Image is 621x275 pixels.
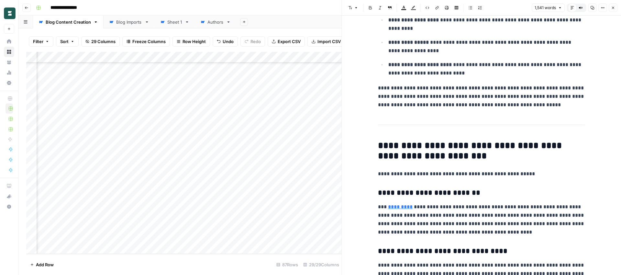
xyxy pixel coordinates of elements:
a: Blog Imports [104,16,155,29]
button: Workspace: Borderless [4,5,14,21]
button: Help + Support [4,201,14,212]
span: Row Height [183,38,206,45]
button: Undo [213,36,238,47]
button: What's new? [4,191,14,201]
button: Redo [240,36,265,47]
span: Add Row [36,261,54,268]
div: 29/29 Columns [301,259,342,270]
button: Add Row [26,259,58,270]
button: Filter [29,36,53,47]
span: 29 Columns [91,38,116,45]
a: Blog Content Creation [33,16,104,29]
a: Home [4,36,14,47]
a: Authors [195,16,236,29]
span: Export CSV [278,38,301,45]
span: Import CSV [317,38,341,45]
a: Settings [4,78,14,88]
button: Import CSV [307,36,345,47]
button: 29 Columns [81,36,120,47]
button: 1,541 words [532,4,565,12]
span: 1,541 words [535,5,556,11]
button: Row Height [172,36,210,47]
div: Authors [207,19,224,25]
div: 87 Rows [274,259,301,270]
span: Freeze Columns [132,38,166,45]
span: Redo [250,38,261,45]
div: Blog Imports [116,19,142,25]
span: Undo [223,38,234,45]
button: Freeze Columns [122,36,170,47]
button: Sort [56,36,79,47]
a: Your Data [4,57,14,67]
div: Sheet 1 [167,19,182,25]
a: AirOps Academy [4,181,14,191]
a: Usage [4,67,14,78]
a: Browse [4,47,14,57]
div: Blog Content Creation [46,19,91,25]
span: Sort [60,38,69,45]
button: Export CSV [268,36,305,47]
img: Borderless Logo [4,7,16,19]
span: Filter [33,38,43,45]
a: Sheet 1 [155,16,195,29]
